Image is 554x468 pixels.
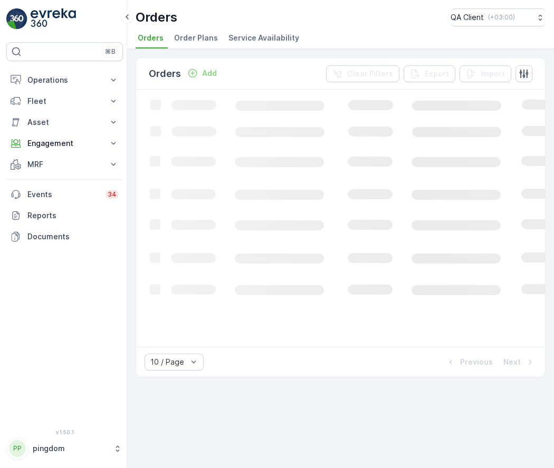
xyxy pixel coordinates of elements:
p: Asset [27,117,102,128]
span: Service Availability [228,33,299,43]
p: Clear Filters [347,69,393,79]
button: MRF [6,154,123,175]
button: Operations [6,70,123,91]
button: Clear Filters [326,65,399,82]
button: Fleet [6,91,123,112]
p: Orders [136,9,177,26]
p: Events [27,189,99,200]
span: v 1.50.1 [6,429,123,435]
p: Reports [27,210,119,221]
button: Next [502,356,537,368]
a: Reports [6,205,123,226]
span: Orders [138,33,164,43]
p: MRF [27,159,102,170]
button: Asset [6,112,123,133]
button: PPpingdom [6,437,123,460]
p: ⌘B [105,47,116,56]
p: pingdom [33,443,108,454]
span: Order Plans [174,33,218,43]
img: logo_light-DOdMpM7g.png [31,8,76,30]
button: Engagement [6,133,123,154]
p: Operations [27,75,102,85]
p: Previous [460,357,493,367]
p: Import [481,69,505,79]
p: 34 [108,190,117,199]
div: PP [9,440,26,457]
button: Previous [444,356,494,368]
button: Export [404,65,455,82]
button: Add [183,67,221,80]
button: QA Client(+03:00) [451,8,546,26]
p: Documents [27,231,119,242]
p: Next [503,357,521,367]
p: ( +03:00 ) [488,13,515,22]
p: Add [202,68,217,79]
p: QA Client [451,12,484,23]
img: logo [6,8,27,30]
a: Events34 [6,184,123,205]
p: Fleet [27,96,102,106]
p: Export [425,69,449,79]
p: Orders [149,66,181,81]
button: Import [460,65,511,82]
p: Engagement [27,138,102,149]
a: Documents [6,226,123,247]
